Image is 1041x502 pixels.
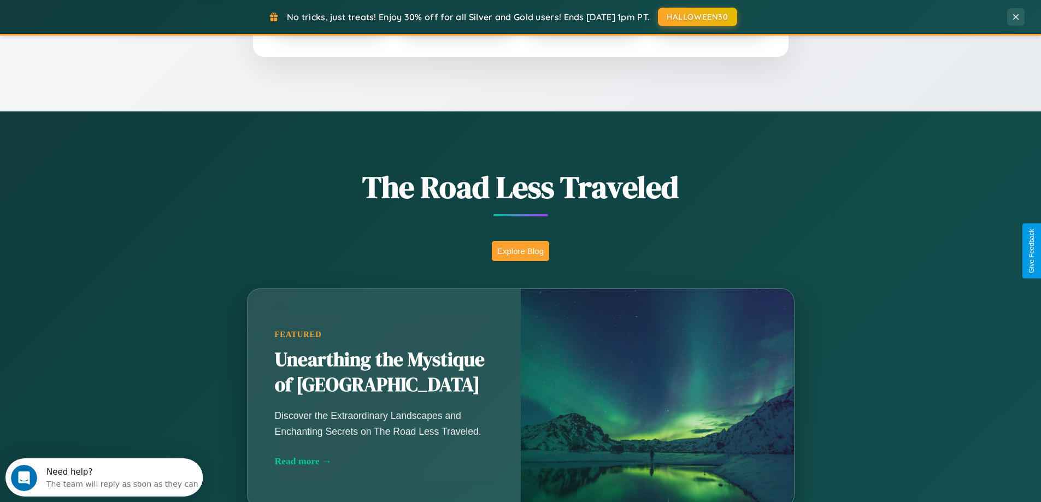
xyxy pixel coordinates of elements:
button: Explore Blog [492,241,549,261]
iframe: Intercom live chat [11,465,37,491]
div: Open Intercom Messenger [4,4,203,34]
iframe: Intercom live chat discovery launcher [5,458,203,497]
div: Featured [275,330,493,339]
button: HALLOWEEN30 [658,8,737,26]
h2: Unearthing the Mystique of [GEOGRAPHIC_DATA] [275,347,493,398]
div: Give Feedback [1028,229,1036,273]
div: The team will reply as soon as they can [41,18,193,29]
p: Discover the Extraordinary Landscapes and Enchanting Secrets on The Road Less Traveled. [275,408,493,439]
h1: The Road Less Traveled [193,166,849,208]
div: Read more → [275,456,493,467]
div: Need help? [41,9,193,18]
span: No tricks, just treats! Enjoy 30% off for all Silver and Gold users! Ends [DATE] 1pm PT. [287,11,650,22]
